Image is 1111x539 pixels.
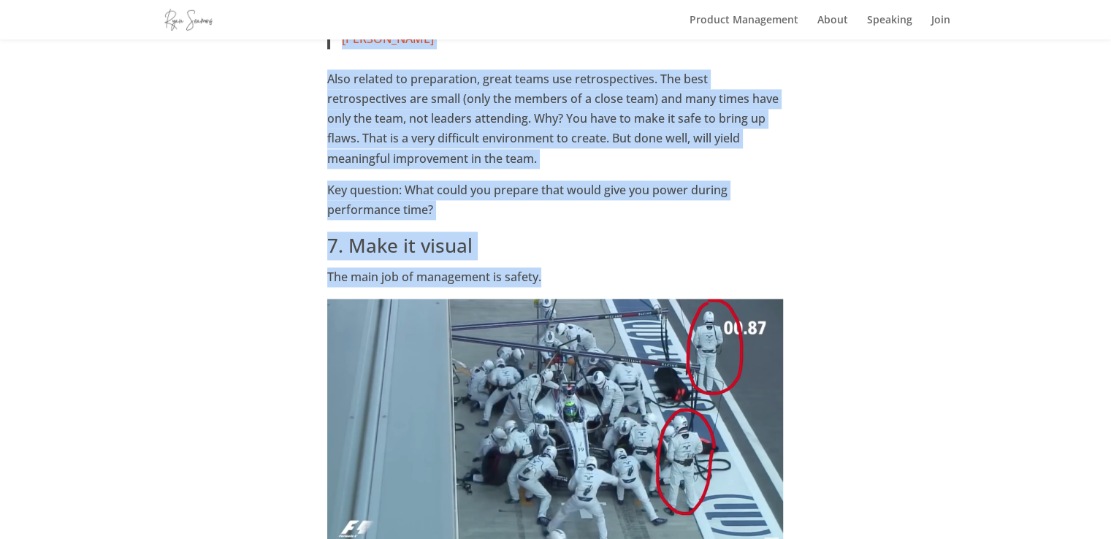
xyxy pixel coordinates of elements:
[327,232,783,267] h2: 7. Make it visual
[690,15,798,39] a: Product Management
[867,15,912,39] a: Speaking
[327,69,783,180] p: Also related to preparation, great teams use retrospectives. The best retrospectives are small (o...
[327,180,783,232] p: Key question: What could you prepare that would give you power during performance time?
[931,15,950,39] a: Join
[327,267,783,299] p: The main job of management is safety.
[164,9,213,30] img: ryanseamons.com
[817,15,848,39] a: About
[342,31,434,47] a: [PERSON_NAME]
